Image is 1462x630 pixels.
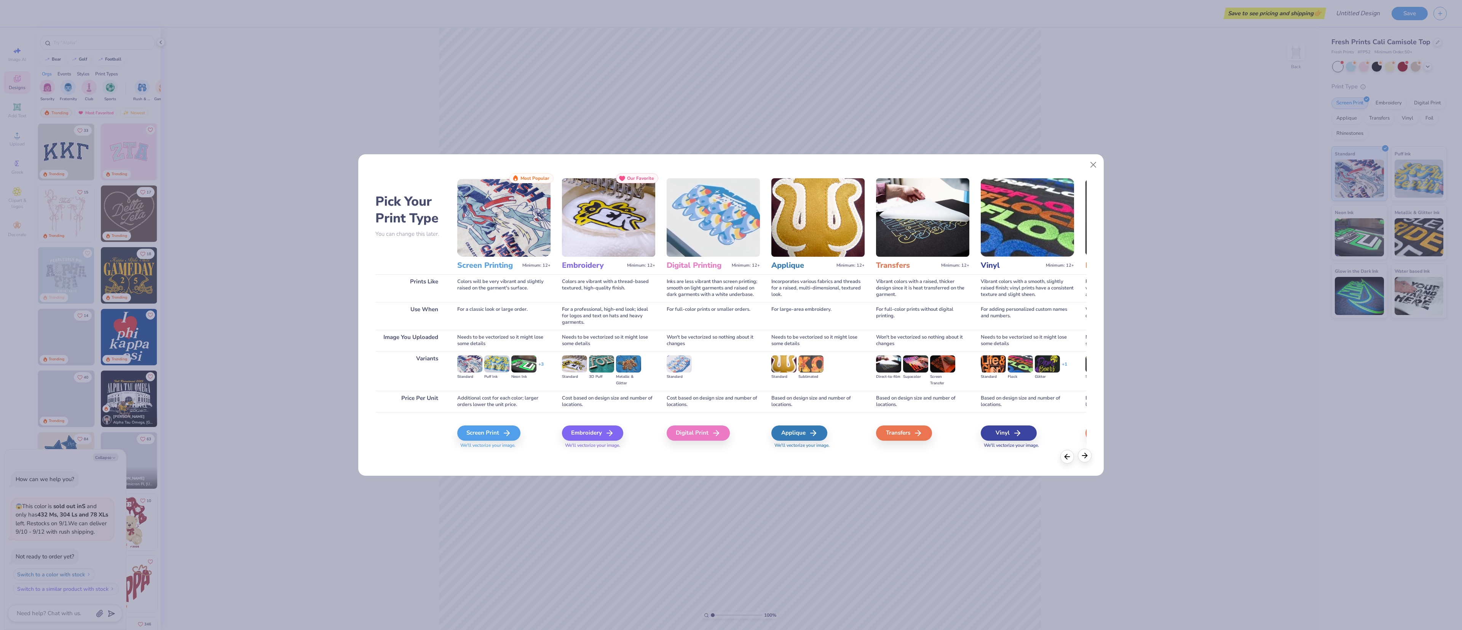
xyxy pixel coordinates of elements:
[667,302,760,330] div: For full-color prints or smaller orders.
[667,330,760,351] div: Won't be vectorized so nothing about it changes
[1046,263,1074,268] span: Minimum: 12+
[667,178,760,257] img: Digital Printing
[511,374,536,380] div: Neon Ink
[562,425,623,441] div: Embroidery
[798,355,824,372] img: Sublimated
[589,355,614,372] img: 3D Puff
[1008,355,1033,372] img: Flock
[667,391,760,412] div: Cost based on design size and number of locations.
[667,425,730,441] div: Digital Print
[457,261,519,270] h3: Screen Printing
[771,391,865,412] div: Based on design size and number of locations.
[375,302,446,330] div: Use When
[538,361,544,374] div: + 3
[876,330,969,351] div: Won't be vectorized so nothing about it changes
[876,178,969,257] img: Transfers
[375,351,446,390] div: Variants
[876,302,969,330] div: For full-color prints without digital printing.
[457,374,482,380] div: Standard
[562,391,655,412] div: Cost based on design size and number of locations.
[930,355,955,372] img: Screen Transfer
[484,355,509,372] img: Puff Ink
[836,263,865,268] span: Minimum: 12+
[876,374,901,380] div: Direct-to-film
[375,330,446,351] div: Image You Uploaded
[930,374,955,387] div: Screen Transfer
[876,274,969,302] div: Vibrant colors with a raised, thicker design since it is heat transferred on the garment.
[457,274,551,302] div: Colors will be very vibrant and slightly raised on the garment's surface.
[562,178,655,257] img: Embroidery
[1085,442,1179,449] span: We'll vectorize your image.
[562,274,655,302] div: Colors are vibrant with a thread-based textured, high-quality finish.
[732,263,760,268] span: Minimum: 12+
[876,391,969,412] div: Based on design size and number of locations.
[981,442,1074,449] span: We'll vectorize your image.
[1062,361,1067,374] div: + 1
[457,355,482,372] img: Standard
[981,391,1074,412] div: Based on design size and number of locations.
[981,261,1043,270] h3: Vinyl
[1086,158,1101,172] button: Close
[981,274,1074,302] div: Vibrant colors with a smooth, slightly raised finish; vinyl prints have a consistent texture and ...
[511,355,536,372] img: Neon Ink
[1085,302,1179,330] div: When you want to add a shine to the design that stands out on the garment.
[457,302,551,330] div: For a classic look or large order.
[457,178,551,257] img: Screen Printing
[771,261,833,270] h3: Applique
[798,374,824,380] div: Sublimated
[375,193,446,227] h2: Pick Your Print Type
[981,302,1074,330] div: For adding personalized custom names and numbers.
[375,231,446,237] p: You can change this later.
[667,355,692,372] img: Standard
[562,302,655,330] div: For a professional, high-end look; ideal for logos and text on hats and heavy garments.
[771,442,865,449] span: We'll vectorize your image.
[1035,374,1060,380] div: Glitter
[667,374,692,380] div: Standard
[771,374,796,380] div: Standard
[667,274,760,302] div: Inks are less vibrant than screen printing; smooth on light garments and raised on dark garments ...
[903,374,928,380] div: Supacolor
[981,355,1006,372] img: Standard
[771,302,865,330] div: For large-area embroidery.
[876,425,932,441] div: Transfers
[1085,178,1179,257] img: Foil
[589,374,614,380] div: 3D Puff
[771,355,796,372] img: Standard
[771,178,865,257] img: Applique
[771,425,827,441] div: Applique
[981,374,1006,380] div: Standard
[562,442,655,449] span: We'll vectorize your image.
[981,330,1074,351] div: Needs to be vectorized so it might lose some details
[627,176,654,181] span: Our Favorite
[457,442,551,449] span: We'll vectorize your image.
[484,374,509,380] div: Puff Ink
[1085,274,1179,302] div: Foil prints have a shiny, metallic finish with a smooth, slightly raised surface for a luxurious ...
[457,330,551,351] div: Needs to be vectorized so it might lose some details
[522,263,551,268] span: Minimum: 12+
[562,261,624,270] h3: Embroidery
[520,176,549,181] span: Most Popular
[616,355,641,372] img: Metallic & Glitter
[627,263,655,268] span: Minimum: 12+
[562,355,587,372] img: Standard
[903,355,928,372] img: Supacolor
[457,425,520,441] div: Screen Print
[1085,374,1111,380] div: Standard
[667,261,729,270] h3: Digital Printing
[375,391,446,412] div: Price Per Unit
[562,330,655,351] div: Needs to be vectorized so it might lose some details
[457,391,551,412] div: Additional cost for each color; larger orders lower the unit price.
[616,374,641,387] div: Metallic & Glitter
[876,355,901,372] img: Direct-to-film
[771,330,865,351] div: Needs to be vectorized so it might lose some details
[1085,391,1179,412] div: Based on design size and number of locations.
[1035,355,1060,372] img: Glitter
[1085,425,1141,441] div: Foil
[981,425,1037,441] div: Vinyl
[1085,355,1111,372] img: Standard
[375,274,446,302] div: Prints Like
[941,263,969,268] span: Minimum: 12+
[1008,374,1033,380] div: Flock
[1085,330,1179,351] div: Needs to be vectorized so it might lose some details
[771,274,865,302] div: Incorporates various fabrics and threads for a raised, multi-dimensional, textured look.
